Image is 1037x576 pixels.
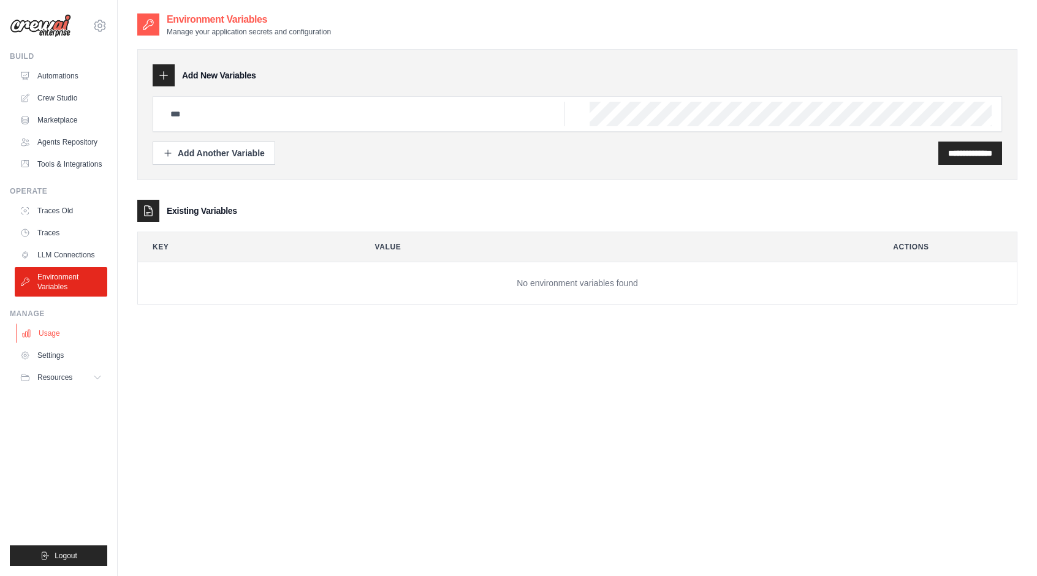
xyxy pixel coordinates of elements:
[15,267,107,297] a: Environment Variables
[37,373,72,382] span: Resources
[182,69,256,81] h3: Add New Variables
[10,186,107,196] div: Operate
[15,110,107,130] a: Marketplace
[878,232,1017,262] th: Actions
[10,545,107,566] button: Logout
[163,147,265,159] div: Add Another Variable
[15,88,107,108] a: Crew Studio
[15,346,107,365] a: Settings
[55,551,77,561] span: Logout
[15,154,107,174] a: Tools & Integrations
[167,12,331,27] h2: Environment Variables
[15,66,107,86] a: Automations
[15,201,107,221] a: Traces Old
[10,51,107,61] div: Build
[10,309,107,319] div: Manage
[15,132,107,152] a: Agents Repository
[15,368,107,387] button: Resources
[138,262,1017,305] td: No environment variables found
[167,205,237,217] h3: Existing Variables
[15,223,107,243] a: Traces
[167,27,331,37] p: Manage your application secrets and configuration
[16,324,108,343] a: Usage
[138,232,351,262] th: Key
[10,14,71,37] img: Logo
[153,142,275,165] button: Add Another Variable
[15,245,107,265] a: LLM Connections
[360,232,869,262] th: Value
